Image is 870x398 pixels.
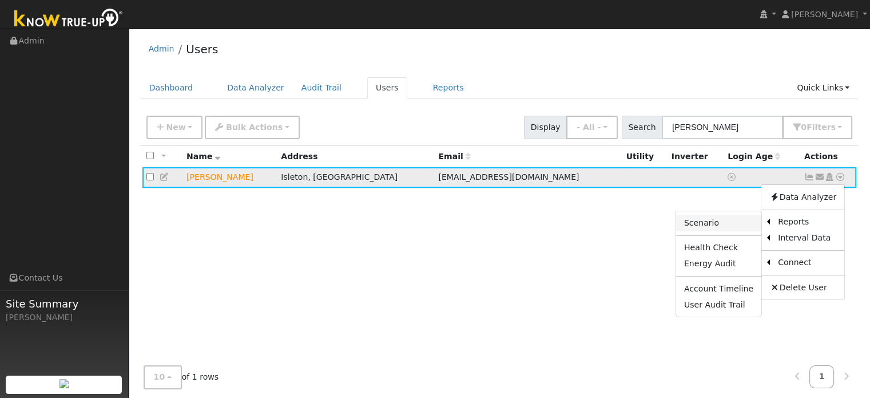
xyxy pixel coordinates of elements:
td: Isleton, [GEOGRAPHIC_DATA] [277,167,434,188]
a: Delete User [761,279,844,295]
button: 0Filters [782,116,852,139]
span: of 1 rows [144,366,219,389]
div: Utility [626,151,664,163]
div: [PERSON_NAME] [6,312,122,324]
a: Quick Links [788,77,858,98]
a: Users [186,42,218,56]
a: Interval Data [770,230,844,246]
a: Data Analyzer [219,77,293,98]
button: 10 [144,366,182,389]
a: Audit Trail [293,77,350,98]
a: Account Timeline Report [676,281,761,297]
a: User Audit Trail [676,297,761,313]
span: New [166,123,185,132]
a: Login As [824,172,835,182]
a: Edit User [160,172,170,182]
span: Filter [807,123,836,132]
span: 10 [154,373,165,382]
a: Reports [770,214,844,230]
a: matsiwolf@gmail.com [815,171,825,183]
img: retrieve [59,379,69,388]
span: [EMAIL_ADDRESS][DOMAIN_NAME] [438,172,579,182]
a: Admin [149,44,174,53]
div: Address [281,151,430,163]
a: 1 [809,366,835,388]
span: Search [622,116,662,139]
button: - All - [566,116,618,139]
a: Users [367,77,407,98]
td: Lead [182,167,277,188]
button: Bulk Actions [205,116,299,139]
span: Days since last login [728,152,780,161]
span: Display [524,116,567,139]
span: [PERSON_NAME] [791,10,858,19]
span: Email [438,152,470,161]
img: Know True-Up [9,6,129,32]
a: Not connected [804,172,815,182]
a: Energy Audit Report [676,256,761,272]
div: Actions [804,151,852,163]
a: Other actions [835,171,845,183]
span: Site Summary [6,296,122,312]
a: Connect [770,255,844,271]
span: Name [186,152,220,161]
input: Search [662,116,783,139]
a: Reports [424,77,472,98]
a: Scenario Report [676,215,761,231]
a: Dashboard [141,77,202,98]
a: Data Analyzer [761,189,844,205]
span: Bulk Actions [226,123,283,132]
button: New [146,116,203,139]
span: s [831,123,835,132]
a: Health Check Report [676,240,761,256]
a: No login access [728,172,738,182]
div: Inverter [671,151,720,163]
